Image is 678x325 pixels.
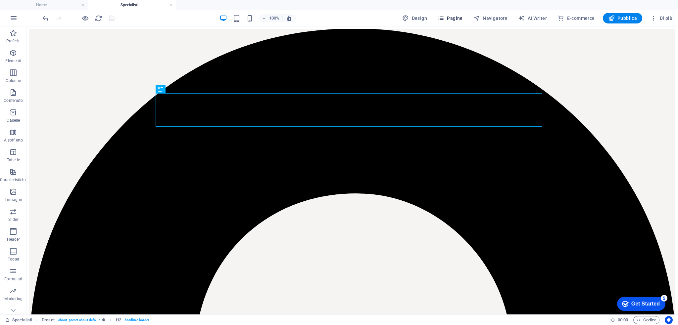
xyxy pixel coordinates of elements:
[116,316,121,324] span: Fai clic per selezionare. Doppio clic per modificare
[26,26,678,314] iframe: To enrich screen reader interactions, please activate Accessibility in Grammarly extension settings
[42,316,55,324] span: Fai clic per selezionare. Doppio clic per modificare
[124,316,150,324] span: . headline-border
[8,217,19,222] p: Slider
[612,294,668,313] iframe: To enrich screen reader interactions, please activate Accessibility in Grammarly extension settings
[650,15,672,21] span: Di più
[4,276,22,282] p: Formulari
[622,317,623,322] span: :
[102,318,105,322] i: Questo elemento è un preset personalizzabile
[7,237,20,242] p: Header
[8,257,20,262] p: Footer
[5,197,22,202] p: Immagini
[4,98,23,103] p: Contenuto
[88,1,176,9] h4: Specialisti
[5,58,21,63] p: Elementi
[648,13,675,23] button: Di più
[5,316,32,324] a: Fai clic per annullare la selezione. Doppio clic per aprire le pagine
[57,316,100,324] span: . about .preset-about-default
[6,78,21,83] p: Colonne
[7,118,20,123] p: Caselle
[636,316,656,324] span: Codice
[611,316,628,324] h6: Tempo sessione
[665,316,673,324] button: Usercentrics
[4,296,23,302] p: Marketing
[633,316,659,324] button: Codice
[42,316,149,324] nav: breadcrumb
[6,38,21,44] p: Preferiti
[618,316,628,324] span: 00 00
[7,157,20,163] p: Tabelle
[4,138,23,143] p: A soffietto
